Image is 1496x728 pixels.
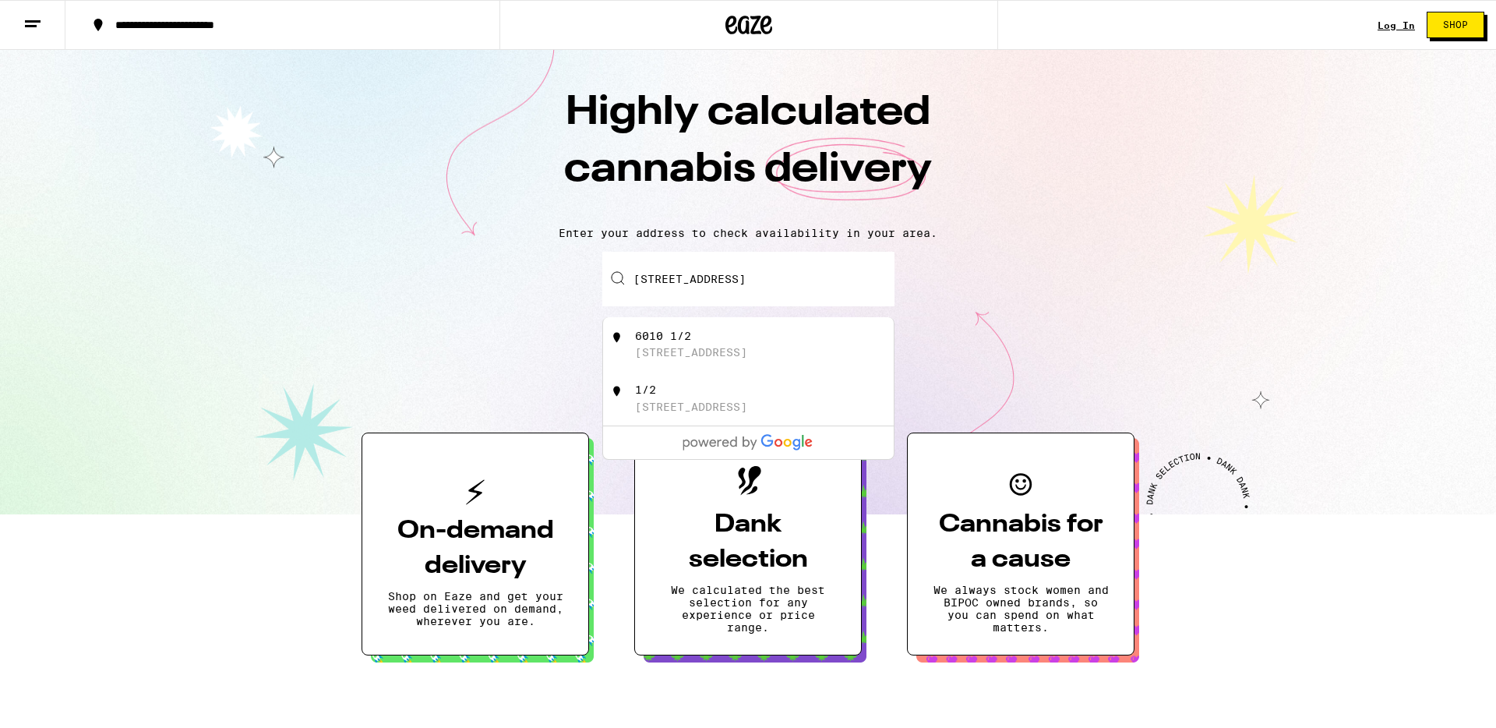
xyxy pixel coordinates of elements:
button: Shop [1427,12,1484,38]
img: 6010 1/2 [609,330,625,345]
h3: Dank selection [660,507,836,578]
button: Cannabis for a causeWe always stock women and BIPOC owned brands, so you can spend on what matters. [907,433,1134,656]
h1: Highly calculated cannabis delivery [475,85,1021,214]
div: [STREET_ADDRESS] [635,346,747,359]
input: Enter your delivery address [602,252,894,306]
p: Enter your address to check availability in your area. [16,227,1480,239]
button: Dank selectionWe calculated the best selection for any experience or price range. [634,433,862,656]
div: 6010 1/2 [635,330,691,342]
div: 1/2 [635,383,656,396]
h3: On-demand delivery [387,514,563,584]
p: We always stock women and BIPOC owned brands, so you can spend on what matters. [933,584,1109,634]
button: On-demand deliveryShop on Eaze and get your weed delivered on demand, wherever you are. [362,433,589,656]
p: Shop on Eaze and get your weed delivered on demand, wherever you are. [387,590,563,627]
span: Shop [1443,20,1468,30]
a: Shop [1415,12,1496,38]
span: Hi. Need any help? [9,11,112,23]
a: Log In [1378,20,1415,30]
img: 1/2 [609,383,625,399]
h3: Cannabis for a cause [933,507,1109,578]
p: We calculated the best selection for any experience or price range. [660,584,836,634]
div: [STREET_ADDRESS] [635,401,747,413]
